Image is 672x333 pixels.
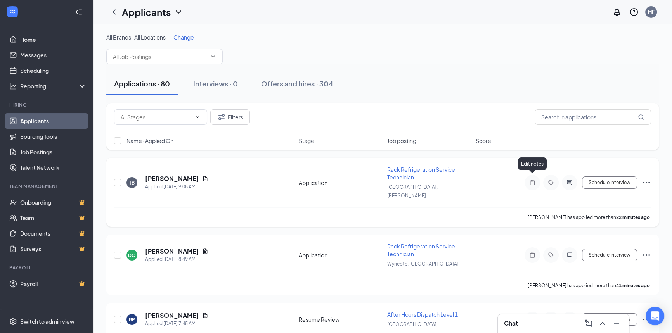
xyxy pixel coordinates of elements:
a: Sourcing Tools [20,129,87,144]
svg: Document [202,312,208,319]
div: JB [130,179,135,186]
button: Schedule Interview [582,249,637,261]
a: Job Postings [20,144,87,160]
div: Offers and hires · 304 [261,79,333,88]
svg: ChevronDown [194,114,201,120]
svg: Tag [546,179,556,186]
a: DocumentsCrown [20,226,87,241]
a: Scheduling [20,63,87,78]
span: Rack Refrigeration Service Technician [387,243,455,257]
h1: Applicants [122,5,171,19]
div: Reporting [20,82,87,90]
button: Filter Filters [210,109,250,125]
svg: Tag [546,252,556,258]
a: TeamCrown [20,210,87,226]
svg: Collapse [75,8,83,16]
a: PayrollCrown [20,276,87,292]
span: [GEOGRAPHIC_DATA], ... [387,321,442,327]
svg: ChevronLeft [109,7,119,17]
svg: Ellipses [642,315,651,324]
button: ComposeMessage [582,317,595,330]
h5: [PERSON_NAME] [145,247,199,255]
input: All Job Postings [113,52,207,61]
div: Applied [DATE] 7:45 AM [145,320,208,328]
svg: ActiveChat [565,252,574,258]
span: Stage [299,137,314,145]
div: Application [299,251,383,259]
svg: Analysis [9,82,17,90]
svg: Minimize [612,319,621,328]
svg: Ellipses [642,250,651,260]
svg: ComposeMessage [584,319,593,328]
div: Applications · 80 [114,79,170,88]
div: BP [129,316,135,323]
svg: Settings [9,317,17,325]
div: Team Management [9,183,85,190]
span: [GEOGRAPHIC_DATA], [PERSON_NAME] ... [387,184,438,198]
svg: ChevronUp [598,319,607,328]
svg: WorkstreamLogo [9,8,16,16]
svg: Note [528,252,537,258]
h3: Chat [504,319,518,328]
a: Applicants [20,113,87,129]
div: DO [128,252,136,259]
input: Search in applications [535,109,651,125]
svg: ActiveChat [565,179,574,186]
span: Wyncote, [GEOGRAPHIC_DATA] [387,261,459,267]
a: Messages [20,47,87,63]
svg: Document [202,176,208,182]
button: ChevronUp [596,317,609,330]
a: Talent Network [20,160,87,175]
span: After Hours Dispatch Level 1 [387,311,458,318]
svg: Note [528,179,537,186]
div: Applied [DATE] 8:49 AM [145,255,208,263]
div: Interviews · 0 [193,79,238,88]
button: Schedule Interview [582,313,637,326]
div: Switch to admin view [20,317,74,325]
span: Job posting [387,137,416,145]
span: Name · Applied On [126,137,173,145]
div: Hiring [9,102,85,108]
div: Payroll [9,264,85,271]
h5: [PERSON_NAME] [145,174,199,183]
p: [PERSON_NAME] has applied more than . [528,282,651,289]
div: Open Intercom Messenger [646,307,664,325]
p: [PERSON_NAME] has applied more than . [528,214,651,221]
span: Score [476,137,491,145]
a: Home [20,32,87,47]
svg: MagnifyingGlass [638,114,644,120]
svg: Document [202,248,208,254]
div: Application [299,179,383,186]
button: Schedule Interview [582,176,637,189]
div: Edit notes [518,157,547,170]
div: Applied [DATE] 9:08 AM [145,183,208,191]
div: MF [648,9,655,15]
div: Resume Review [299,316,383,323]
b: 41 minutes ago [616,283,650,288]
button: Minimize [610,317,623,330]
h5: [PERSON_NAME] [145,311,199,320]
span: All Brands · All Locations [106,34,166,41]
svg: Notifications [612,7,622,17]
b: 22 minutes ago [616,214,650,220]
svg: ChevronDown [210,53,216,60]
span: Change [173,34,194,41]
input: All Stages [121,113,191,121]
svg: ChevronDown [174,7,183,17]
svg: Ellipses [642,178,651,187]
span: Rack Refrigeration Service Technician [387,166,455,181]
a: OnboardingCrown [20,195,87,210]
svg: Filter [217,112,226,122]
svg: QuestionInfo [629,7,639,17]
a: SurveysCrown [20,241,87,257]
